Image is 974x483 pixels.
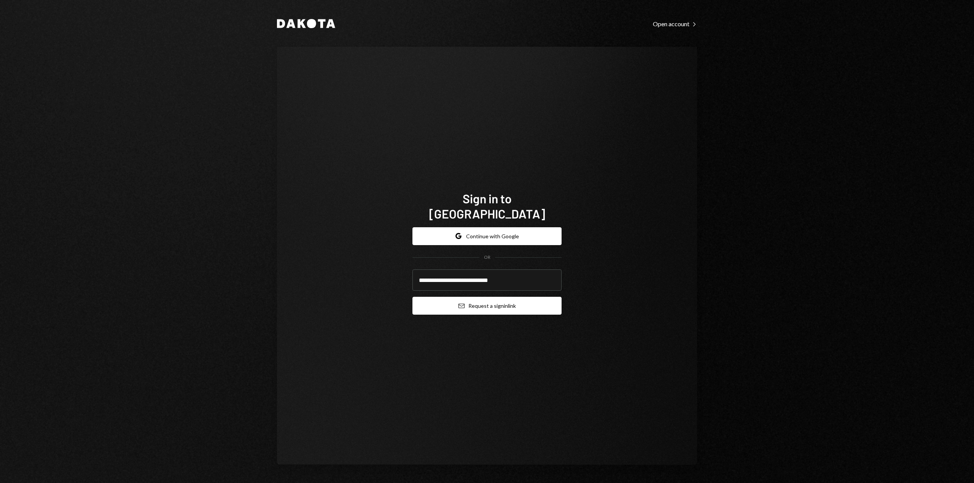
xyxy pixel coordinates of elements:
a: Open account [653,19,697,28]
button: Continue with Google [412,227,562,245]
button: Request a signinlink [412,297,562,315]
h1: Sign in to [GEOGRAPHIC_DATA] [412,191,562,221]
div: Open account [653,20,697,28]
div: OR [484,254,490,261]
